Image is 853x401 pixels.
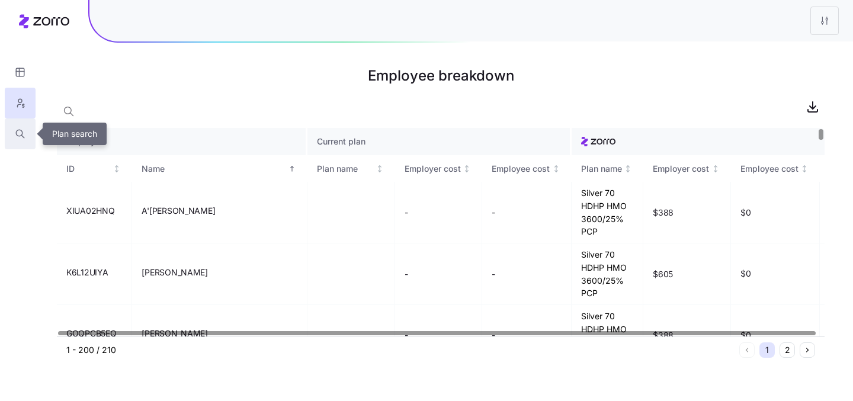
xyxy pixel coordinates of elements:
span: XIUA02HNQ [66,205,114,217]
th: Employee costNot sorted [731,155,820,182]
div: Name [142,162,286,175]
div: ID [66,162,111,175]
div: Not sorted [624,165,632,173]
th: IDNot sorted [57,155,132,182]
span: - [492,268,495,280]
div: Employer cost [653,162,709,175]
div: Not sorted [711,165,720,173]
span: $0 [740,268,810,280]
th: NameSorted ascending [132,155,307,182]
div: Not sorted [113,165,121,173]
span: $0 [740,207,810,219]
span: [PERSON_NAME] [142,328,207,339]
div: Employee cost [492,162,550,175]
th: Employee [57,128,307,155]
th: Employer costNot sorted [395,155,483,182]
div: Not sorted [800,165,809,173]
span: $388 [653,207,674,219]
span: - [405,207,408,219]
button: 1 [759,342,775,358]
div: Sorted ascending [288,165,296,173]
div: 1 - 200 / 210 [66,344,735,356]
th: Employer costNot sorted [643,155,731,182]
th: Current plan [307,128,572,155]
th: Plan nameNot sorted [307,155,395,182]
td: Silver 70 HDHP HMO 3600/25% PCP [572,182,644,243]
span: GOQPCB5EQ [66,328,116,339]
th: Employee costNot sorted [482,155,572,182]
button: Previous page [739,342,755,358]
div: Not sorted [463,165,471,173]
span: K6L12UIYA [66,267,108,278]
button: 2 [780,342,795,358]
span: - [405,268,408,280]
span: A'[PERSON_NAME] [142,205,215,217]
span: [PERSON_NAME] [142,267,207,278]
span: $605 [653,268,673,280]
h1: Employee breakdown [57,62,825,90]
td: Silver 70 HDHP HMO 3600/25% PCP [572,243,644,305]
div: Plan name [581,162,622,175]
span: - [492,207,495,219]
th: Plan nameNot sorted [572,155,644,182]
div: Employer cost [405,162,461,175]
button: Next page [800,342,815,358]
td: Silver 70 HDHP HMO 3600/25% PCP [572,305,644,367]
div: Not sorted [376,165,384,173]
div: Employee cost [740,162,799,175]
div: Plan name [317,162,374,175]
div: Not sorted [552,165,560,173]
